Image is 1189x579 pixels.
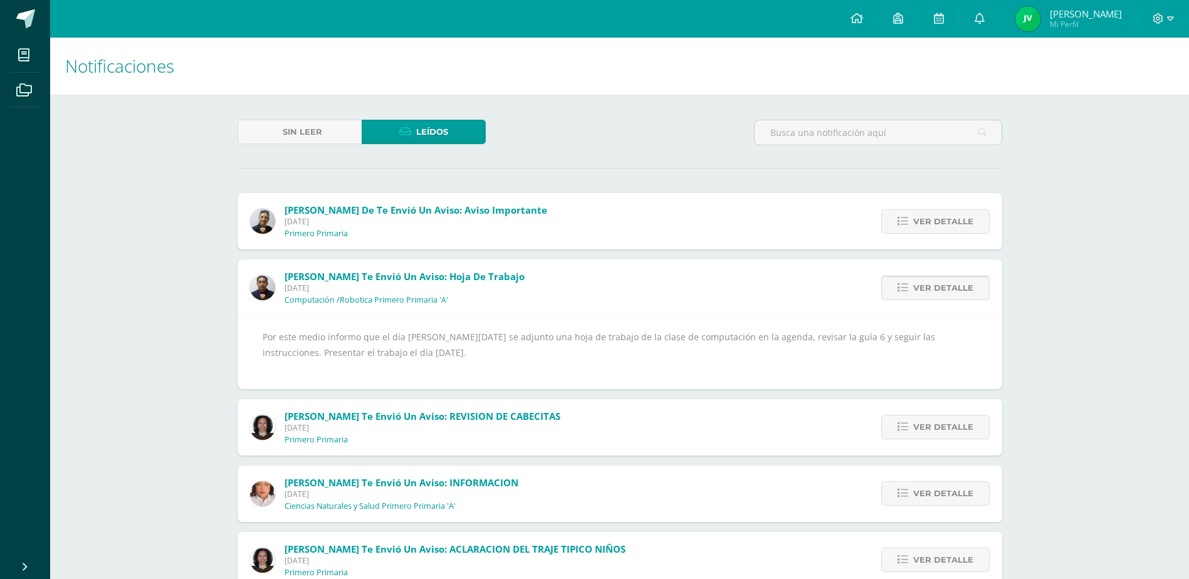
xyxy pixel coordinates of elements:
[250,548,275,573] img: e68d219a534587513e5f5ff35cf77afa.png
[913,482,973,505] span: Ver detalle
[1050,19,1122,29] span: Mi Perfil
[285,476,518,489] span: [PERSON_NAME] te envió un aviso: INFORMACION
[1050,8,1122,20] span: [PERSON_NAME]
[263,329,977,377] div: Por este medio informo que el día [PERSON_NAME][DATE] se adjunto una hoja de trabajo de la clase ...
[285,543,626,555] span: [PERSON_NAME] te envió un aviso: ACLARACION DEL TRAJE TIPICO NIÑOS
[285,489,518,499] span: [DATE]
[285,283,525,293] span: [DATE]
[285,295,448,305] p: Computación /Robotica Primero Primaria 'A'
[250,415,275,440] img: e68d219a534587513e5f5ff35cf77afa.png
[285,501,456,511] p: Ciencias Naturales y Salud Primero Primaria 'A'
[250,209,275,234] img: 67f0ede88ef848e2db85819136c0f493.png
[285,568,348,578] p: Primero Primaria
[755,120,1002,145] input: Busca una notificación aquí
[285,422,560,433] span: [DATE]
[65,54,174,78] span: Notificaciones
[285,555,626,566] span: [DATE]
[913,276,973,300] span: Ver detalle
[285,270,525,283] span: [PERSON_NAME] te envió un aviso: Hoja de trabajo
[913,548,973,571] span: Ver detalle
[285,204,547,216] span: [PERSON_NAME] de te envió un aviso: Aviso Importante
[1015,6,1040,31] img: 81f31c591e87a8d23e0eb5d554c52c59.png
[285,216,547,227] span: [DATE]
[416,120,448,143] span: Leídos
[283,120,322,143] span: Sin leer
[285,435,348,445] p: Primero Primaria
[285,229,348,239] p: Primero Primaria
[913,415,973,439] span: Ver detalle
[238,120,362,144] a: Sin leer
[913,210,973,233] span: Ver detalle
[250,275,275,300] img: 63b025e05e2674fa2c4b68c162dd1c4e.png
[362,120,486,144] a: Leídos
[250,481,275,506] img: 36ab2693be6db1ea5862f9bc6368e731.png
[285,410,560,422] span: [PERSON_NAME] te envió un aviso: REVISION DE CABECITAS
